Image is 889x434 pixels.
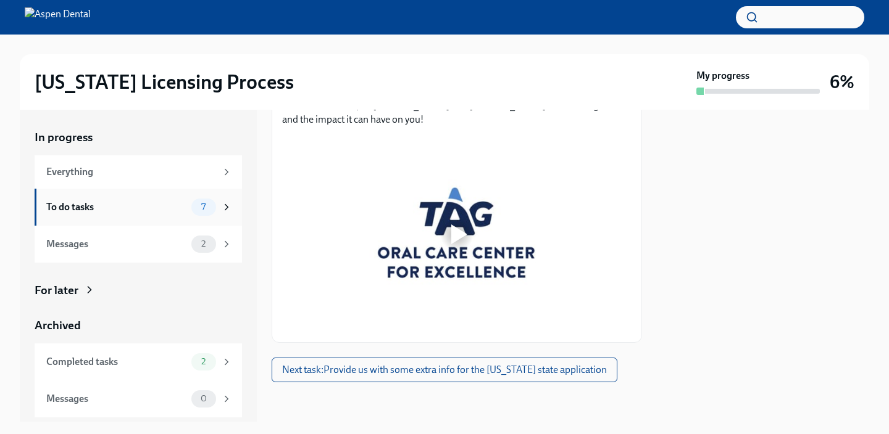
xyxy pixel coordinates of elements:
div: For later [35,282,78,298]
h3: 6% [830,71,854,93]
a: Completed tasks2 [35,343,242,380]
div: To do tasks [46,200,186,214]
a: Messages2 [35,226,242,263]
div: Everything [46,165,216,179]
a: Everything [35,155,242,189]
div: Messages [46,237,186,251]
p: In this 3min video, Dr [PERSON_NAME] and [PERSON_NAME] talk all things OCC and the impact it can ... [282,99,632,126]
span: Next task : Provide us with some extra info for the [US_STATE] state application [282,364,607,376]
h2: [US_STATE] Licensing Process [35,70,294,94]
button: Next task:Provide us with some extra info for the [US_STATE] state application [272,358,617,382]
a: To do tasks7 [35,189,242,226]
a: Archived [35,317,242,334]
span: 2 [194,239,213,248]
div: Messages [46,392,186,406]
span: 0 [193,394,214,403]
img: Aspen Dental [25,7,91,27]
a: For later [35,282,242,298]
a: Messages0 [35,380,242,417]
span: 2 [194,357,213,366]
div: Completed tasks [46,355,186,369]
strong: My progress [696,69,749,83]
span: 7 [194,202,213,211]
a: In progress [35,129,242,145]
